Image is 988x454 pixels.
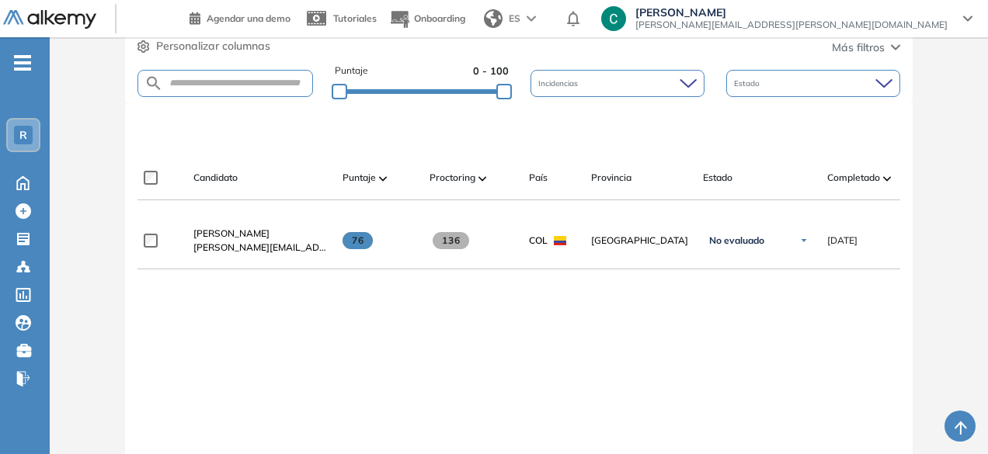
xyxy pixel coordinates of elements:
img: COL [554,236,566,245]
span: Estado [734,78,763,89]
img: Ícono de flecha [799,236,809,245]
span: COL [529,234,548,248]
span: [PERSON_NAME][EMAIL_ADDRESS][PERSON_NAME][DOMAIN_NAME] [193,241,330,255]
span: [DATE] [827,234,858,248]
span: 76 [343,232,373,249]
span: Incidencias [538,78,581,89]
button: Personalizar columnas [137,38,270,54]
div: Incidencias [531,70,704,97]
img: [missing "en.ARROW_ALT" translation] [478,176,486,181]
img: world [484,9,503,28]
span: [PERSON_NAME] [635,6,948,19]
span: Proctoring [430,171,475,185]
span: ES [509,12,520,26]
span: No evaluado [709,234,764,247]
span: Personalizar columnas [156,38,270,54]
span: Puntaje [343,171,376,185]
span: R [19,129,27,141]
span: País [529,171,548,185]
img: SEARCH_ALT [144,74,163,93]
span: 0 - 100 [473,64,509,78]
span: Provincia [591,171,631,185]
div: Estado [726,70,900,97]
span: Onboarding [414,12,465,24]
img: [missing "en.ARROW_ALT" translation] [883,176,891,181]
a: Agendar una demo [190,8,290,26]
span: [GEOGRAPHIC_DATA] [591,234,691,248]
span: Completado [827,171,880,185]
img: Logo [3,10,96,29]
span: Más filtros [832,40,885,56]
span: Candidato [193,171,238,185]
span: Estado [703,171,732,185]
img: [missing "en.ARROW_ALT" translation] [379,176,387,181]
img: arrow [527,16,536,22]
a: [PERSON_NAME] [193,227,330,241]
span: Agendar una demo [207,12,290,24]
span: Puntaje [335,64,368,78]
span: [PERSON_NAME] [193,227,270,239]
i: - [14,61,31,64]
span: 136 [433,232,469,249]
button: Más filtros [832,40,900,56]
button: Onboarding [389,2,465,36]
span: Tutoriales [333,12,377,24]
span: [PERSON_NAME][EMAIL_ADDRESS][PERSON_NAME][DOMAIN_NAME] [635,19,948,31]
